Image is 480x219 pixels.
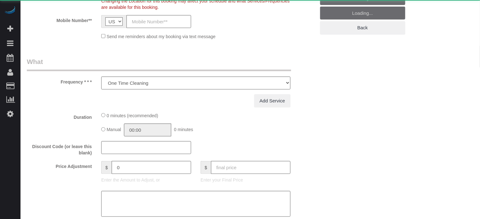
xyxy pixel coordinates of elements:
[201,161,211,174] span: $
[101,161,112,174] span: $
[174,127,193,132] span: 0 minutes
[22,15,97,24] label: Mobile Number**
[101,177,191,183] p: Enter the Amount to Adjust, or
[22,112,97,120] label: Duration
[22,77,97,85] label: Frequency * * *
[201,177,290,183] p: Enter your Final Price
[126,15,191,28] input: Mobile Number**
[211,161,290,174] input: final price
[27,57,291,71] legend: What
[320,21,405,34] a: Back
[107,34,216,39] span: Send me reminders about my booking via text message
[22,161,97,170] label: Price Adjustment
[4,6,16,15] img: Automaid Logo
[254,94,290,107] a: Add Service
[107,127,121,132] span: Manual
[22,141,97,156] label: Discount Code (or leave this blank)
[107,113,158,118] span: 0 minutes (recommended)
